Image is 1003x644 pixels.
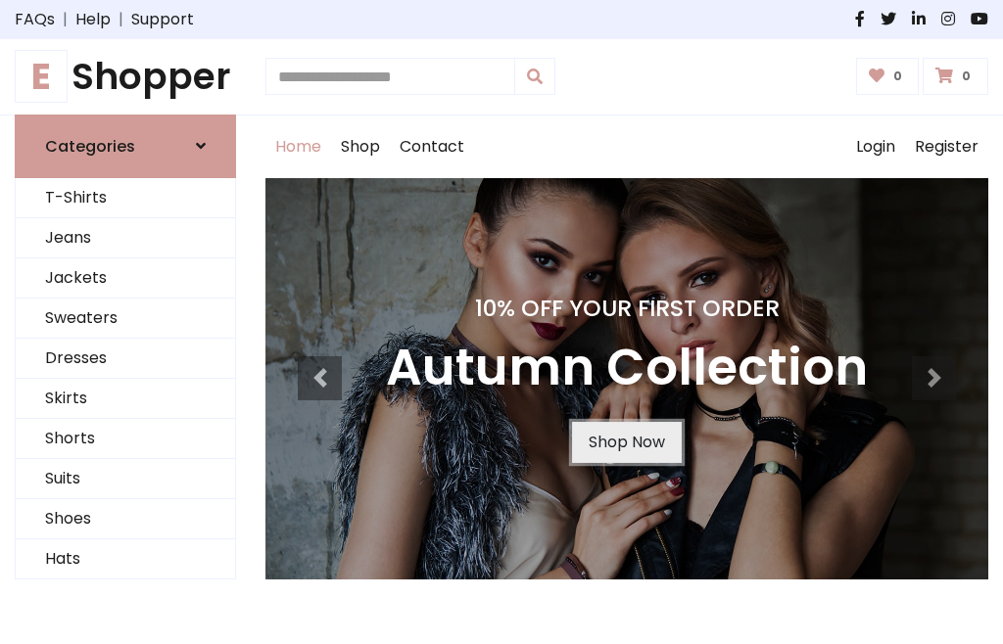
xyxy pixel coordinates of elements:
[15,55,236,99] a: EShopper
[16,218,235,258] a: Jeans
[16,379,235,419] a: Skirts
[45,137,135,156] h6: Categories
[386,295,868,322] h4: 10% Off Your First Order
[15,8,55,31] a: FAQs
[856,58,920,95] a: 0
[111,8,131,31] span: |
[390,115,474,178] a: Contact
[923,58,988,95] a: 0
[15,50,68,103] span: E
[16,258,235,299] a: Jackets
[16,459,235,499] a: Suits
[75,8,111,31] a: Help
[16,499,235,539] a: Shoes
[16,299,235,339] a: Sweaters
[957,68,976,85] span: 0
[16,539,235,579] a: Hats
[15,55,236,99] h1: Shopper
[16,419,235,459] a: Shorts
[846,115,905,178] a: Login
[331,115,390,178] a: Shop
[905,115,988,178] a: Register
[16,339,235,379] a: Dresses
[15,115,236,178] a: Categories
[572,422,682,463] a: Shop Now
[265,115,331,178] a: Home
[55,8,75,31] span: |
[386,338,868,398] h3: Autumn Collection
[131,8,194,31] a: Support
[16,178,235,218] a: T-Shirts
[888,68,907,85] span: 0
